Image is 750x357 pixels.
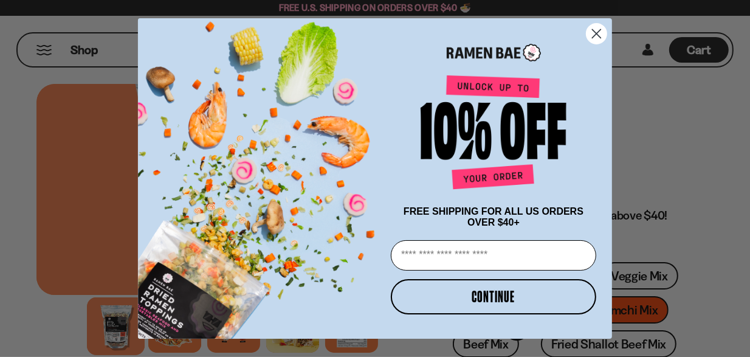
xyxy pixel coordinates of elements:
[418,75,569,194] img: Unlock up to 10% off
[138,8,386,339] img: ce7035ce-2e49-461c-ae4b-8ade7372f32c.png
[391,279,596,314] button: CONTINUE
[404,206,583,227] span: FREE SHIPPING FOR ALL US ORDERS OVER $40+
[447,43,541,63] img: Ramen Bae Logo
[586,23,607,44] button: Close dialog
